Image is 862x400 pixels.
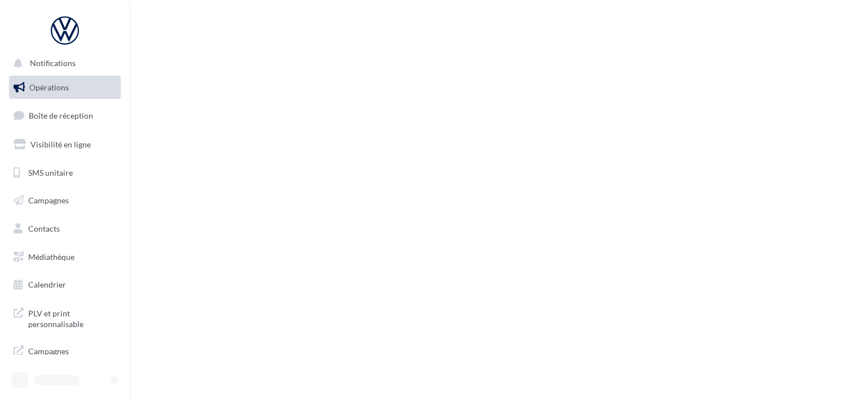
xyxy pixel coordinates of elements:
a: PLV et print personnalisable [7,301,123,334]
a: Médiathèque [7,245,123,269]
span: Calendrier [28,280,66,289]
a: Calendrier [7,273,123,297]
span: PLV et print personnalisable [28,306,116,330]
span: Contacts [28,224,60,233]
span: Visibilité en ligne [30,140,91,149]
a: Contacts [7,217,123,241]
span: Boîte de réception [29,111,93,120]
span: Médiathèque [28,252,74,262]
a: Campagnes DataOnDemand [7,339,123,372]
span: Campagnes DataOnDemand [28,344,116,368]
span: Notifications [30,59,76,68]
span: Opérations [29,82,69,92]
a: Campagnes [7,189,123,212]
a: Visibilité en ligne [7,133,123,156]
a: Opérations [7,76,123,99]
a: Boîte de réception [7,103,123,128]
span: Campagnes [28,195,69,205]
a: SMS unitaire [7,161,123,185]
span: SMS unitaire [28,167,73,177]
